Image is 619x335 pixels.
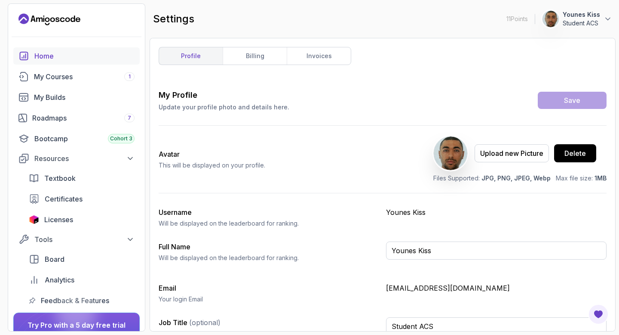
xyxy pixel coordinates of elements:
[159,149,265,159] h2: Avatar
[189,318,221,327] span: (optional)
[34,92,135,102] div: My Builds
[564,148,586,158] div: Delete
[159,161,265,170] p: This will be displayed on your profile.
[13,130,140,147] a: bootcamp
[34,133,135,144] div: Bootcamp
[13,89,140,106] a: builds
[32,113,135,123] div: Roadmaps
[475,144,549,162] button: Upload new Picture
[24,170,140,187] a: textbook
[287,47,351,65] a: invoices
[386,283,607,293] p: [EMAIL_ADDRESS][DOMAIN_NAME]
[223,47,287,65] a: billing
[153,12,194,26] h2: settings
[45,194,83,204] span: Certificates
[45,275,74,285] span: Analytics
[564,95,580,105] div: Save
[159,254,379,262] p: Will be displayed on the leaderboard for ranking.
[480,148,543,158] div: Upload new Picture
[13,151,140,166] button: Resources
[13,232,140,247] button: Tools
[34,153,135,164] div: Resources
[34,234,135,245] div: Tools
[34,51,135,61] div: Home
[159,242,190,251] label: Full Name
[159,208,192,217] label: Username
[18,12,80,26] a: Landing page
[128,115,131,121] span: 7
[506,15,528,23] p: 11 Points
[24,292,140,309] a: feedback
[386,207,607,217] p: Younes Kiss
[159,103,289,112] p: Update your profile photo and details here.
[129,73,131,80] span: 1
[34,71,135,82] div: My Courses
[594,174,607,182] span: 1MB
[24,211,140,228] a: licenses
[159,318,221,327] label: Job Title
[110,135,132,142] span: Cohort 3
[29,215,39,224] img: jetbrains icon
[159,219,379,228] p: Will be displayed on the leaderboard for ranking.
[542,10,612,28] button: user profile imageYounes KissStudent ACS
[13,47,140,65] a: home
[538,92,607,109] button: Save
[13,109,140,127] a: roadmaps
[44,173,76,183] span: Textbook
[386,242,607,260] input: Enter your full name
[563,10,600,19] p: Younes Kiss
[24,251,140,268] a: board
[44,214,73,225] span: Licenses
[159,283,379,293] h3: Email
[45,254,64,264] span: Board
[481,174,551,182] span: JPG, PNG, JPEG, Webp
[563,19,600,28] p: Student ACS
[24,271,140,288] a: analytics
[588,304,609,325] button: Open Feedback Button
[542,11,559,27] img: user profile image
[159,47,223,65] a: profile
[159,89,289,101] h3: My Profile
[434,136,467,170] img: user profile image
[41,295,109,306] span: Feedback & Features
[13,68,140,85] a: courses
[554,144,596,162] button: Delete
[433,174,607,183] p: Files Supported: Max file size:
[24,190,140,208] a: certificates
[159,295,379,304] p: Your login Email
